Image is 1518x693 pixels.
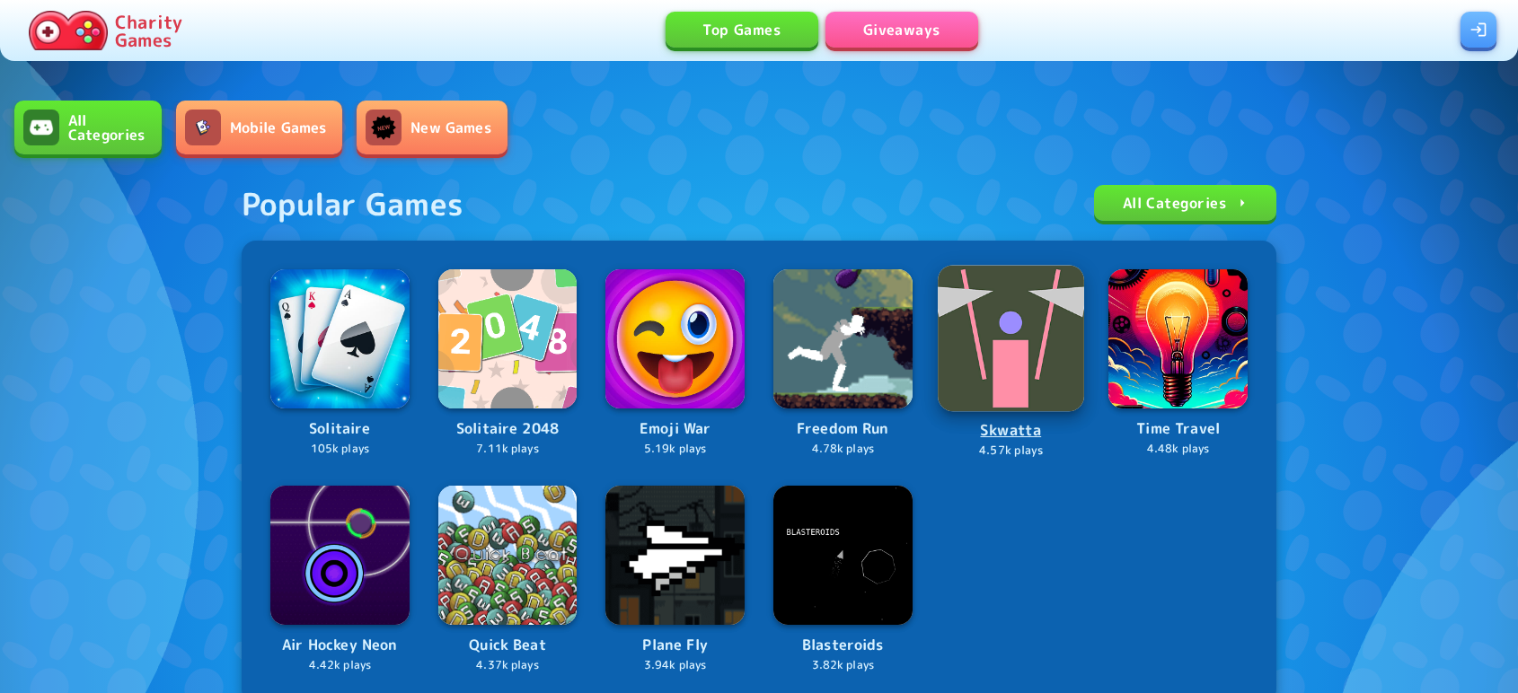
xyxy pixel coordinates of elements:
p: Plane Fly [605,634,745,657]
p: 4.78k plays [773,441,913,458]
p: Time Travel [1108,417,1248,441]
p: 4.57k plays [940,443,1082,460]
p: 5.19k plays [605,441,745,458]
p: 4.48k plays [1108,441,1248,458]
a: Giveaways [825,12,978,48]
a: All CategoriesAll Categories [14,101,162,154]
p: 4.37k plays [438,657,578,674]
img: Logo [773,269,913,408]
p: Quick Beat [438,634,578,657]
a: LogoSolitaire105k plays [270,269,410,457]
img: Logo [605,486,745,625]
a: LogoBlasteroids3.82k plays [773,486,913,673]
a: LogoPlane Fly3.94k plays [605,486,745,673]
a: LogoSkwatta4.57k plays [940,267,1082,460]
a: LogoEmoji War5.19k plays [605,269,745,457]
p: Solitaire 2048 [438,417,578,441]
p: Solitaire [270,417,410,441]
p: 105k plays [270,441,410,458]
p: Skwatta [940,418,1082,443]
p: Air Hockey Neon [270,634,410,657]
a: Charity Games [22,7,190,54]
a: New GamesNew Games [357,101,507,154]
p: Charity Games [115,13,182,48]
img: Logo [438,269,578,408]
img: Logo [270,269,410,408]
img: Logo [605,269,745,408]
a: LogoAir Hockey Neon4.42k plays [270,486,410,673]
p: Freedom Run [773,417,913,441]
div: Popular Games [242,185,463,223]
a: LogoTime Travel4.48k plays [1108,269,1248,457]
img: Logo [938,265,1084,411]
a: LogoQuick Beat4.37k plays [438,486,578,673]
p: Blasteroids [773,634,913,657]
img: Logo [270,486,410,625]
img: Logo [773,486,913,625]
p: 3.82k plays [773,657,913,674]
p: 3.94k plays [605,657,745,674]
a: All Categories [1094,185,1276,221]
p: Emoji War [605,417,745,441]
a: Top Games [666,12,818,48]
p: 4.42k plays [270,657,410,674]
img: Logo [438,486,578,625]
a: Mobile GamesMobile Games [176,101,343,154]
a: LogoSolitaire 20487.11k plays [438,269,578,457]
a: LogoFreedom Run4.78k plays [773,269,913,457]
p: 7.11k plays [438,441,578,458]
img: Logo [1108,269,1248,408]
img: Charity.Games [29,11,108,50]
